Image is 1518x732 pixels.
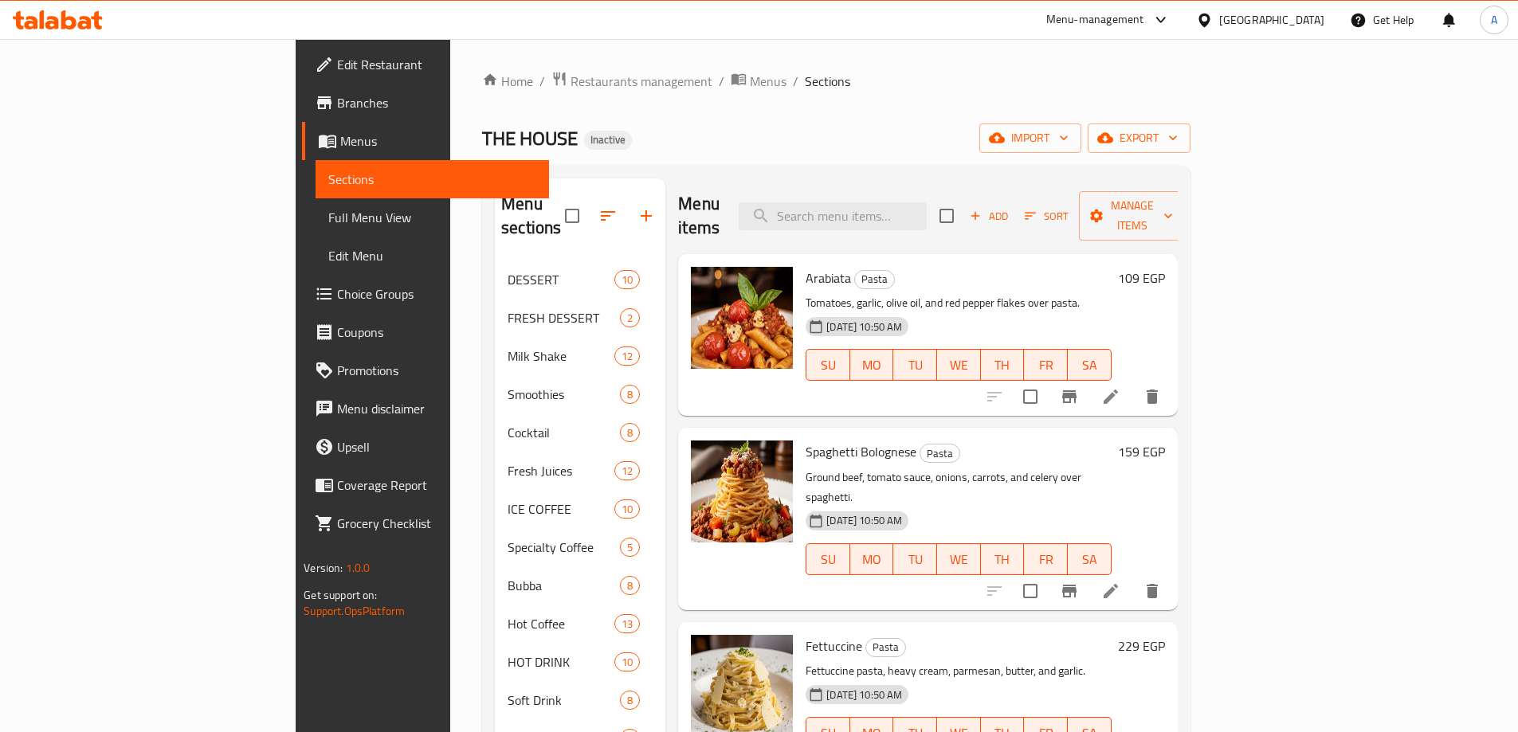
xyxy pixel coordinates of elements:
span: Pasta [855,270,894,288]
div: Fresh Juices12 [495,452,665,490]
span: Add [967,207,1010,225]
span: WE [943,354,975,377]
div: DESSERT10 [495,260,665,299]
span: 12 [615,349,639,364]
span: Select to update [1014,574,1047,608]
a: Choice Groups [302,275,549,313]
div: Hot Coffee13 [495,605,665,643]
span: Choice Groups [337,284,536,303]
span: Sections [328,170,536,189]
span: FRESH DESSERT [508,308,620,327]
nav: breadcrumb [482,71,1190,92]
span: Promotions [337,361,536,380]
h6: 159 EGP [1118,440,1165,463]
span: Menus [750,72,786,91]
div: items [620,308,640,327]
div: Soft Drink8 [495,681,665,719]
div: items [614,652,640,671]
span: Menu disclaimer [337,399,536,418]
span: Full Menu View [328,208,536,227]
div: items [620,691,640,710]
div: Soft Drink [508,691,620,710]
div: items [620,538,640,557]
span: A [1491,11,1497,29]
button: Branch-specific-item [1050,378,1088,416]
div: items [620,423,640,442]
a: Edit menu item [1101,387,1120,406]
span: ICE COFFEE [508,499,614,519]
span: Coupons [337,323,536,342]
span: SU [813,548,844,571]
span: Edit Restaurant [337,55,536,74]
span: Pasta [920,444,959,463]
span: Hot Coffee [508,614,614,633]
span: 10 [615,502,639,517]
span: import [992,128,1069,148]
img: Spaghetti Bolognese [691,440,793,542]
span: Milk Shake [508,346,614,366]
span: DESSERT [508,270,614,289]
span: Inactive [584,133,632,147]
span: Version: [304,558,343,578]
div: items [614,270,640,289]
span: Sections [805,72,850,91]
a: Support.OpsPlatform [304,601,405,621]
span: 1.0.0 [346,558,371,578]
button: MO [850,349,894,381]
span: Select all sections [555,199,589,233]
div: items [620,576,640,595]
div: items [620,385,640,404]
button: FR [1024,543,1068,575]
span: Sort items [1014,204,1079,229]
span: 2 [621,311,639,326]
span: Cocktail [508,423,620,442]
span: SA [1074,354,1105,377]
span: MO [857,354,888,377]
span: Spaghetti Bolognese [806,440,916,464]
span: Smoothies [508,385,620,404]
button: MO [850,543,894,575]
div: Milk Shake12 [495,337,665,375]
a: Menus [302,122,549,160]
button: SA [1068,349,1112,381]
span: [DATE] 10:50 AM [820,319,908,335]
button: FR [1024,349,1068,381]
div: Bubba [508,576,620,595]
a: Edit menu item [1101,581,1120,601]
button: Add section [627,197,665,235]
span: 5 [621,540,639,555]
a: Promotions [302,351,549,389]
span: Get support on: [304,585,377,605]
span: HOT DRINK [508,652,614,671]
div: Inactive [584,131,632,150]
div: ICE COFFEE10 [495,490,665,528]
a: Edit Restaurant [302,45,549,84]
li: / [793,72,798,91]
div: Menu-management [1046,10,1144,29]
span: Fettuccine [806,634,862,658]
button: Branch-specific-item [1050,572,1088,610]
h2: Menu items [678,192,720,240]
button: TU [893,349,937,381]
span: Branches [337,93,536,112]
span: SU [813,354,844,377]
button: SU [806,349,850,381]
span: TU [900,548,931,571]
a: Branches [302,84,549,122]
a: Edit Menu [316,237,549,275]
button: import [979,123,1081,153]
button: delete [1133,378,1171,416]
span: MO [857,548,888,571]
div: HOT DRINK10 [495,643,665,681]
a: Coverage Report [302,466,549,504]
button: TH [981,543,1025,575]
span: Upsell [337,437,536,456]
div: items [614,499,640,519]
span: Menus [340,131,536,151]
span: export [1100,128,1178,148]
button: WE [937,349,981,381]
li: / [719,72,724,91]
